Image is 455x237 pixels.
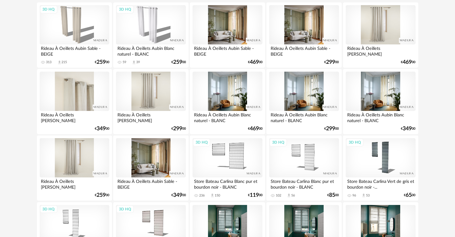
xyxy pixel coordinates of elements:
[266,135,341,201] a: 3D HQ Store Bateau Carlina Blanc pur et bourdon noir - BLANC 102 Download icon 56 €8500
[346,138,364,146] div: 3D HQ
[403,127,412,131] span: 349
[346,111,415,123] div: Rideau À Oeillets Aubin Blanc naturel - BLANC
[37,2,112,68] a: 3D HQ Rideau À Oeillets Aubin Sable - BEIGE 313 Download icon 215 €25900
[173,60,182,64] span: 259
[210,193,215,198] span: Download icon
[116,205,134,213] div: 3D HQ
[325,60,339,64] div: € 00
[37,69,112,134] a: Rideau À Oeillets [PERSON_NAME] €34900
[95,60,109,64] div: € 00
[97,127,106,131] span: 349
[40,44,109,57] div: Rideau À Oeillets Aubin Sable - BEIGE
[40,177,109,190] div: Rideau À Oeillets [PERSON_NAME]
[193,44,262,57] div: Rideau À Oeillets Aubin Sable - BEIGE
[97,60,106,64] span: 259
[40,5,58,13] div: 3D HQ
[193,111,262,123] div: Rideau À Oeillets Aubin Blanc naturel - BLANC
[123,60,126,64] div: 59
[361,193,366,198] span: Download icon
[193,177,262,190] div: Store Bateau Carlina Blanc pur et bourdon noir - BLANC
[95,193,109,197] div: € 00
[326,127,335,131] span: 299
[113,135,188,201] a: Rideau À Oeillets Aubin Sable - BEIGE €34900
[116,177,186,190] div: Rideau À Oeillets Aubin Sable - BEIGE
[57,60,62,65] span: Download icon
[248,193,262,197] div: € 00
[250,60,259,64] span: 469
[46,60,52,64] div: 313
[40,205,58,213] div: 3D HQ
[269,111,339,123] div: Rideau À Oeillets Aubin Blanc naturel - BLANC
[116,111,186,123] div: Rideau À Oeillets [PERSON_NAME]
[136,60,140,64] div: 39
[190,69,265,134] a: Rideau À Oeillets Aubin Blanc naturel - BLANC €46900
[40,111,109,123] div: Rideau À Oeillets [PERSON_NAME]
[276,193,281,198] div: 102
[171,193,186,197] div: € 00
[266,2,341,68] a: Rideau À Oeillets Aubin Sable - BEIGE €29900
[366,193,370,198] div: 53
[325,127,339,131] div: € 00
[287,193,291,198] span: Download icon
[190,135,265,201] a: 3D HQ Store Bateau Carlina Blanc pur et bourdon noir - BLANC 236 Download icon 150 €11900
[291,193,295,198] div: 56
[193,138,210,146] div: 3D HQ
[401,60,416,64] div: € 00
[352,193,356,198] div: 96
[116,5,134,13] div: 3D HQ
[329,193,335,197] span: 85
[328,193,339,197] div: € 00
[403,60,412,64] span: 469
[326,60,335,64] span: 299
[173,127,182,131] span: 299
[343,69,418,134] a: Rideau À Oeillets Aubin Blanc naturel - BLANC €34900
[250,127,259,131] span: 469
[173,193,182,197] span: 349
[171,127,186,131] div: € 00
[250,193,259,197] span: 119
[113,69,188,134] a: Rideau À Oeillets [PERSON_NAME] €29900
[406,193,412,197] span: 65
[401,127,416,131] div: € 00
[248,127,262,131] div: € 00
[404,193,416,197] div: € 00
[346,44,415,57] div: Rideau À Oeillets [PERSON_NAME]
[97,193,106,197] span: 259
[343,135,418,201] a: 3D HQ Store Bateau Carlina Vert de gris et bourdon noir -... 96 Download icon 53 €6500
[132,60,136,65] span: Download icon
[343,2,418,68] a: Rideau À Oeillets [PERSON_NAME] €46900
[37,135,112,201] a: Rideau À Oeillets [PERSON_NAME] €25900
[269,138,287,146] div: 3D HQ
[248,60,262,64] div: € 00
[113,2,188,68] a: 3D HQ Rideau À Oeillets Aubin Blanc naturel - BLANC 59 Download icon 39 €25900
[199,193,205,198] div: 236
[116,44,186,57] div: Rideau À Oeillets Aubin Blanc naturel - BLANC
[215,193,220,198] div: 150
[266,69,341,134] a: Rideau À Oeillets Aubin Blanc naturel - BLANC €29900
[269,177,339,190] div: Store Bateau Carlina Blanc pur et bourdon noir - BLANC
[62,60,67,64] div: 215
[95,127,109,131] div: € 00
[346,177,415,190] div: Store Bateau Carlina Vert de gris et bourdon noir -...
[171,60,186,64] div: € 00
[269,44,339,57] div: Rideau À Oeillets Aubin Sable - BEIGE
[190,2,265,68] a: Rideau À Oeillets Aubin Sable - BEIGE €46900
